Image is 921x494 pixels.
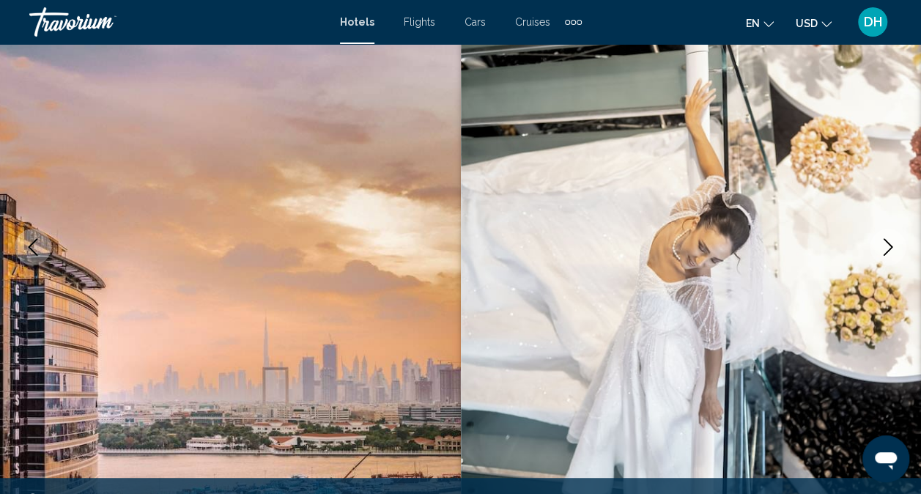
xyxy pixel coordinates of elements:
button: Change currency [796,12,832,34]
button: Extra navigation items [565,10,582,34]
button: Next image [870,229,906,265]
a: Travorium [29,7,325,37]
button: Change language [746,12,774,34]
span: en [746,18,760,29]
button: Previous image [15,229,51,265]
a: Cruises [515,16,550,28]
iframe: Button to launch messaging window [862,435,909,482]
a: Cars [465,16,486,28]
a: Hotels [340,16,374,28]
span: DH [864,15,882,29]
span: USD [796,18,818,29]
button: User Menu [854,7,892,37]
a: Flights [404,16,435,28]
